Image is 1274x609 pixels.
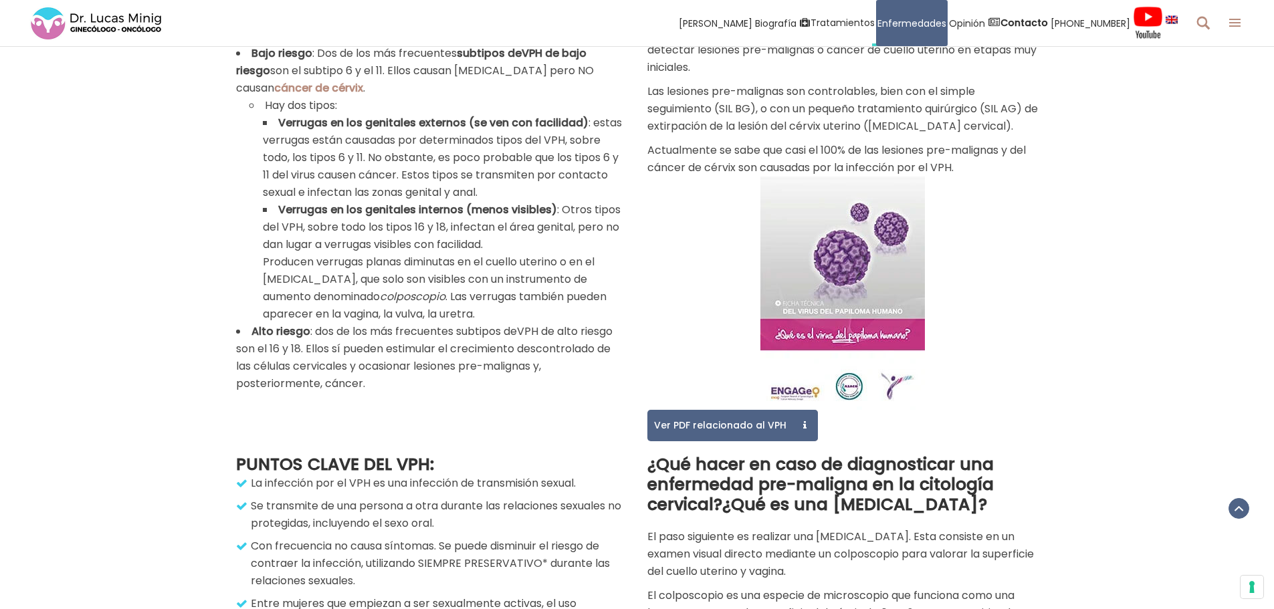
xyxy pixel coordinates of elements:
[278,202,557,217] strong: Verrugas en los genitales internos (menos visibles)
[1051,15,1130,31] span: [PHONE_NUMBER]
[1133,6,1163,39] img: Videos Youtube Ginecología
[811,15,875,31] span: Tratamientos
[1166,15,1178,23] img: language english
[755,15,797,31] span: Biografía
[274,80,363,96] a: cáncer de cérvix
[722,493,987,516] b: ¿Qué es una [MEDICAL_DATA]?
[278,115,589,130] strong: Verrugas en los genitales externos (se ven con facilidad)
[949,15,985,31] span: Opinión
[647,453,994,516] b: ¿Qué hacer en caso de diagnosticar una enfermedad pre-maligna en la citología cervical?
[647,142,1039,176] p: Actualmente se sabe que casi el 100% de las lesiones pre-malignas y del cáncer de cérvix son caus...
[647,420,789,430] span: Ver PDF relacionado al VPH
[249,97,627,323] li: Hay dos tipos:
[647,24,1039,76] p: Entre ellas, la más importante es realizar la citología cervical para detectar lesiones pre-malig...
[679,15,752,31] span: [PERSON_NAME]
[760,176,925,410] img: PDF Virus del papiloma Humano Lucas Minig
[877,15,946,31] span: Enfermedades
[263,201,627,323] li: : Otros tipos del VPH, sobre todo los tipos 16 y 18, infectan el área genital, pero no dan lugar ...
[647,410,818,441] a: Ver PDF relacionado al VPH
[251,45,312,61] b: Bajo riesgo
[239,497,627,532] p: Se transmite de una persona a otra durante las relaciones sexuales no protegidas, incluyendo el s...
[236,323,627,392] li: : dos de los más frecuentes subtipos deVPH de alto riesgo son el 16 y 18. Ellos sí pueden estimul...
[239,475,627,492] p: La infección por el VPH es una infección de transmisión sexual.
[239,537,627,590] p: Con frecuencia no causa síntomas. Se puede disminuir el riesgo de contraer la infección, utilizan...
[647,528,1039,580] p: El paso siguiente es realizar una [MEDICAL_DATA]. Esta consiste en un examen visual directo media...
[236,453,434,476] strong: PUNTOS CLAVE DEL VPH:
[1241,576,1263,598] button: Sus preferencias de consentimiento para tecnologías de seguimiento
[647,83,1039,135] p: Las lesiones pre-malignas son controlables, bien con el simple seguimiento (SIL BG), o con un peq...
[251,324,310,339] b: Alto riesgo
[236,45,627,323] li: : Dos de los más frecuentes son el subtipo 6 y el 11. Ellos causan [MEDICAL_DATA] pero NO causan .
[1000,16,1048,29] strong: Contacto
[380,289,445,304] em: colposcopio
[263,114,627,201] li: : estas verrugas están causadas por determinados tipos del VPH, sobre todo, los tipos 6 y 11. No ...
